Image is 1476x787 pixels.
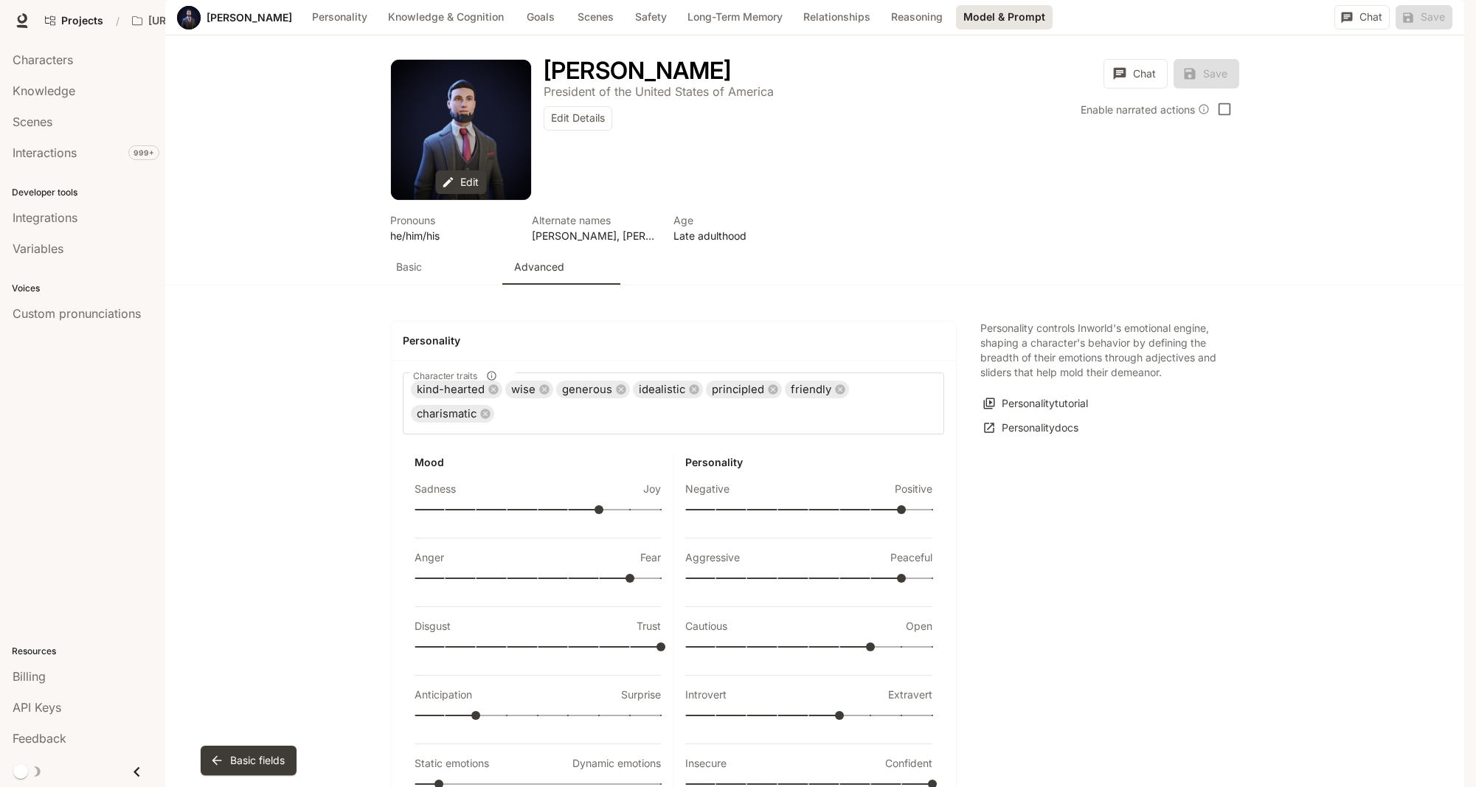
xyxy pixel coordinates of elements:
p: Surprise [621,687,661,702]
div: friendly [785,381,849,398]
button: Edit Details [544,106,612,131]
p: Sadness [415,482,456,496]
div: idealistic [633,381,703,398]
p: Late adulthood [673,228,797,243]
button: Scenes [570,5,621,30]
h1: [PERSON_NAME] [544,56,731,85]
button: Open character details dialog [544,83,774,100]
h6: Personality [685,455,932,470]
button: Long-Term Memory [680,5,790,30]
p: Dynamic emotions [572,756,661,771]
p: Cautious [685,619,727,634]
p: Alternate names [532,212,656,228]
p: Fear [640,550,661,565]
span: kind-hearted [411,381,491,398]
div: principled [706,381,782,398]
button: Chat [1334,5,1390,30]
button: Relationships [796,5,878,30]
button: Knowledge & Cognition [381,5,511,30]
p: Peaceful [890,550,932,565]
p: [PERSON_NAME], [PERSON_NAME] [532,228,656,243]
button: Basic fields [201,746,297,775]
button: Character traits [482,366,502,386]
p: President of the United States of America [544,84,774,99]
button: Open character avatar dialog [391,60,531,200]
p: Disgust [415,619,451,634]
p: Negative [685,482,730,496]
a: Go to projects [38,6,110,35]
div: wise [505,381,553,398]
p: Trust [637,619,661,634]
h4: Personality [403,333,944,348]
p: Extravert [888,687,932,702]
p: Anticipation [415,687,472,702]
p: Insecure [685,756,727,771]
button: Safety [627,5,674,30]
p: Anger [415,550,444,565]
a: Personalitydocs [980,416,1082,440]
div: generous [556,381,630,398]
p: Positive [895,482,932,496]
p: Static emotions [415,756,489,771]
button: Model & Prompt [956,5,1053,30]
p: he/him/his [390,228,514,243]
button: Open character details dialog [544,59,731,83]
button: Open character details dialog [673,212,797,243]
p: Personality controls Inworld's emotional engine, shaping a character's behavior by defining the b... [980,321,1216,380]
button: Personalitytutorial [980,392,1092,416]
div: Avatar image [391,60,531,200]
p: Introvert [685,687,727,702]
p: Joy [643,482,661,496]
button: Open character details dialog [390,212,514,243]
span: generous [556,381,618,398]
button: Personality [305,5,375,30]
button: Chat [1103,59,1168,89]
p: Advanced [514,260,564,274]
p: [URL] Characters [148,15,231,27]
button: Reasoning [884,5,950,30]
div: kind-hearted [411,381,502,398]
button: Goals [517,5,564,30]
p: Confident [885,756,932,771]
button: Open character details dialog [532,212,656,243]
p: Aggressive [685,550,740,565]
p: Open [906,619,932,634]
span: Projects [61,15,103,27]
p: Age [673,212,797,228]
div: Enable narrated actions [1081,102,1210,117]
span: Character traits [413,370,477,382]
h6: Mood [415,455,661,470]
span: wise [505,381,541,398]
span: principled [706,381,770,398]
span: charismatic [411,406,482,423]
button: Open character avatar dialog [177,6,201,30]
p: Pronouns [390,212,514,228]
span: idealistic [633,381,691,398]
p: Basic [396,260,422,274]
button: Open workspace menu [125,6,254,35]
a: [PERSON_NAME] [207,13,292,23]
span: friendly [785,381,837,398]
button: Edit [435,170,486,195]
div: Avatar image [177,6,201,30]
div: charismatic [411,405,494,423]
div: / [110,13,125,29]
